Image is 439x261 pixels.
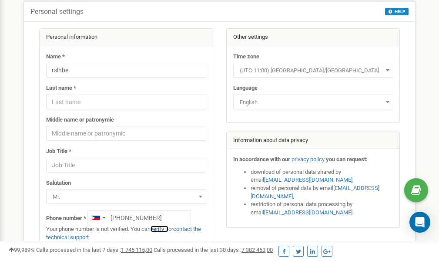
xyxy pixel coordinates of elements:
[40,29,213,46] div: Personal information
[326,156,368,163] strong: you can request:
[154,247,273,253] span: Calls processed in the last 30 days :
[46,214,86,223] label: Phone number *
[233,156,290,163] strong: In accordance with our
[87,210,191,225] input: +1-800-555-55-55
[233,95,393,109] span: English
[151,226,168,232] a: verify it
[46,126,206,141] input: Middle name or patronymic
[233,53,259,61] label: Time zone
[292,156,325,163] a: privacy policy
[46,53,65,61] label: Name *
[46,147,71,156] label: Job Title *
[46,158,206,173] input: Job Title
[251,185,379,200] a: [EMAIL_ADDRESS][DOMAIN_NAME]
[233,84,258,92] label: Language
[251,168,393,184] li: download of personal data shared by email ,
[251,200,393,217] li: restriction of personal data processing by email .
[409,212,430,233] div: Open Intercom Messenger
[227,29,400,46] div: Other settings
[49,191,203,203] span: Mr.
[46,225,206,241] p: Your phone number is not verified. You can or
[9,247,35,253] span: 99,989%
[233,63,393,78] span: (UTC-11:00) Pacific/Midway
[30,8,84,16] h5: Personal settings
[46,63,206,78] input: Name
[227,132,400,149] div: Information about data privacy
[236,64,390,77] span: (UTC-11:00) Pacific/Midway
[46,189,206,204] span: Mr.
[385,8,409,15] button: HELP
[46,226,201,241] a: contact the technical support
[264,209,352,216] a: [EMAIL_ADDRESS][DOMAIN_NAME]
[264,176,352,183] a: [EMAIL_ADDRESS][DOMAIN_NAME]
[241,247,273,253] u: 7 382 453,00
[251,184,393,200] li: removal of personal data by email ,
[88,211,108,225] div: Telephone country code
[36,247,152,253] span: Calls processed in the last 7 days :
[121,247,152,253] u: 1 745 115,00
[46,95,206,109] input: Last name
[46,84,76,92] label: Last name *
[46,116,114,124] label: Middle name or patronymic
[46,179,71,187] label: Salutation
[236,96,390,108] span: English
